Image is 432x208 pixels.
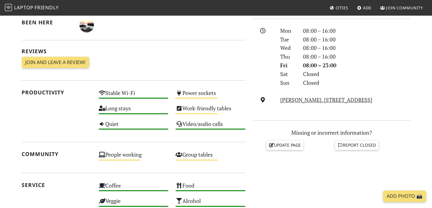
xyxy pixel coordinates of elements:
[277,61,299,70] div: Fri
[5,4,12,11] img: LaptopFriendly
[79,18,94,32] img: 3143-nuno.jpg
[5,3,59,13] a: LaptopFriendly LaptopFriendly
[299,44,414,52] div: 08:00 – 16:00
[335,141,378,150] a: Report closed
[172,88,249,103] div: Power sockets
[22,182,91,188] h2: Service
[172,119,249,134] div: Video/audio calls
[299,78,414,87] div: Closed
[34,4,58,11] span: Friendly
[95,150,172,165] div: People working
[378,2,425,13] a: Join Community
[95,181,172,196] div: Coffee
[277,35,299,44] div: Tue
[22,151,91,157] h2: Community
[299,70,414,78] div: Closed
[172,103,249,119] div: Work-friendly tables
[355,2,374,13] a: Add
[95,119,172,134] div: Quiet
[22,89,91,96] h2: Productivity
[266,141,304,150] a: Update page
[172,181,249,196] div: Food
[79,21,94,28] span: Nuno
[327,2,351,13] a: Cities
[386,5,423,11] span: Join Community
[22,57,89,68] a: Join and leave a review!
[280,96,372,103] a: [PERSON_NAME]. [STREET_ADDRESS]
[172,150,249,165] div: Group tables
[277,26,299,35] div: Mon
[95,103,172,119] div: Long stays
[277,70,299,78] div: Sat
[277,44,299,52] div: Wed
[299,61,414,70] div: 08:00 – 23:00
[95,88,172,103] div: Stable Wi-Fi
[336,5,348,11] span: Cities
[299,26,414,35] div: 08:00 – 16:00
[277,78,299,87] div: Sun
[253,128,410,137] p: Missing or incorrect information?
[299,35,414,44] div: 08:00 – 16:00
[14,4,34,11] span: Laptop
[363,5,372,11] span: Add
[22,48,245,54] h2: Reviews
[299,52,414,61] div: 08:00 – 16:00
[22,19,72,26] h2: Been here
[277,52,299,61] div: Thu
